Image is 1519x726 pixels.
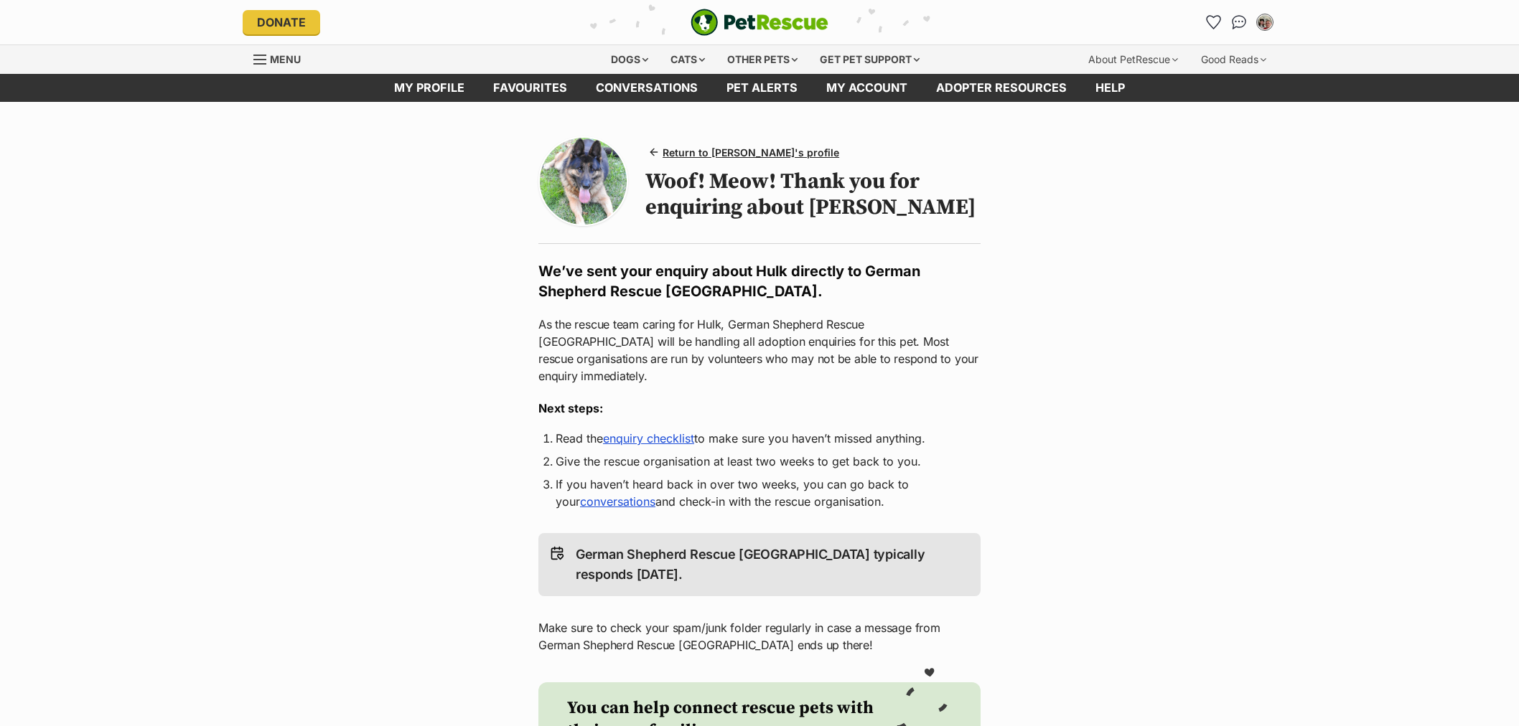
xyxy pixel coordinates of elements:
[691,9,828,36] a: PetRescue
[663,145,839,160] span: Return to [PERSON_NAME]'s profile
[538,400,981,417] h3: Next steps:
[1191,45,1276,74] div: Good Reads
[538,261,981,301] h2: We’ve sent your enquiry about Hulk directly to German Shepherd Rescue [GEOGRAPHIC_DATA].
[479,74,581,102] a: Favourites
[1232,15,1247,29] img: chat-41dd97257d64d25036548639549fe6c8038ab92f7586957e7f3b1b290dea8141.svg
[1078,45,1188,74] div: About PetRescue
[1081,74,1139,102] a: Help
[645,169,981,220] h1: Woof! Meow! Thank you for enquiring about [PERSON_NAME]
[1202,11,1276,34] ul: Account quick links
[922,74,1081,102] a: Adopter resources
[1258,15,1272,29] img: Nick D'Cruz profile pic
[1253,11,1276,34] button: My account
[1202,11,1225,34] a: Favourites
[556,453,963,470] li: Give the rescue organisation at least two weeks to get back to you.
[270,53,301,65] span: Menu
[712,74,812,102] a: Pet alerts
[538,316,981,385] p: As the rescue team caring for Hulk, German Shepherd Rescue [GEOGRAPHIC_DATA] will be handling all...
[810,45,930,74] div: Get pet support
[380,74,479,102] a: My profile
[603,431,694,445] a: enquiry checklist
[556,476,963,510] li: If you haven’t heard back in over two weeks, you can go back to your and check-in with the rescue...
[581,74,712,102] a: conversations
[540,138,627,225] img: Photo of Hulk
[660,45,715,74] div: Cats
[580,494,655,509] a: conversations
[691,9,828,36] img: logo-e224e6f780fb5917bec1dbf3a21bbac754714ae5b6737aabdf751b685950b380.svg
[601,45,658,74] div: Dogs
[538,619,981,654] p: Make sure to check your spam/junk folder regularly in case a message from German Shepherd Rescue ...
[645,142,845,163] a: Return to [PERSON_NAME]'s profile
[812,74,922,102] a: My account
[253,45,311,71] a: Menu
[556,430,963,447] li: Read the to make sure you haven’t missed anything.
[576,544,969,585] p: German Shepherd Rescue [GEOGRAPHIC_DATA] typically responds [DATE].
[243,10,320,34] a: Donate
[1228,11,1251,34] a: Conversations
[717,45,808,74] div: Other pets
